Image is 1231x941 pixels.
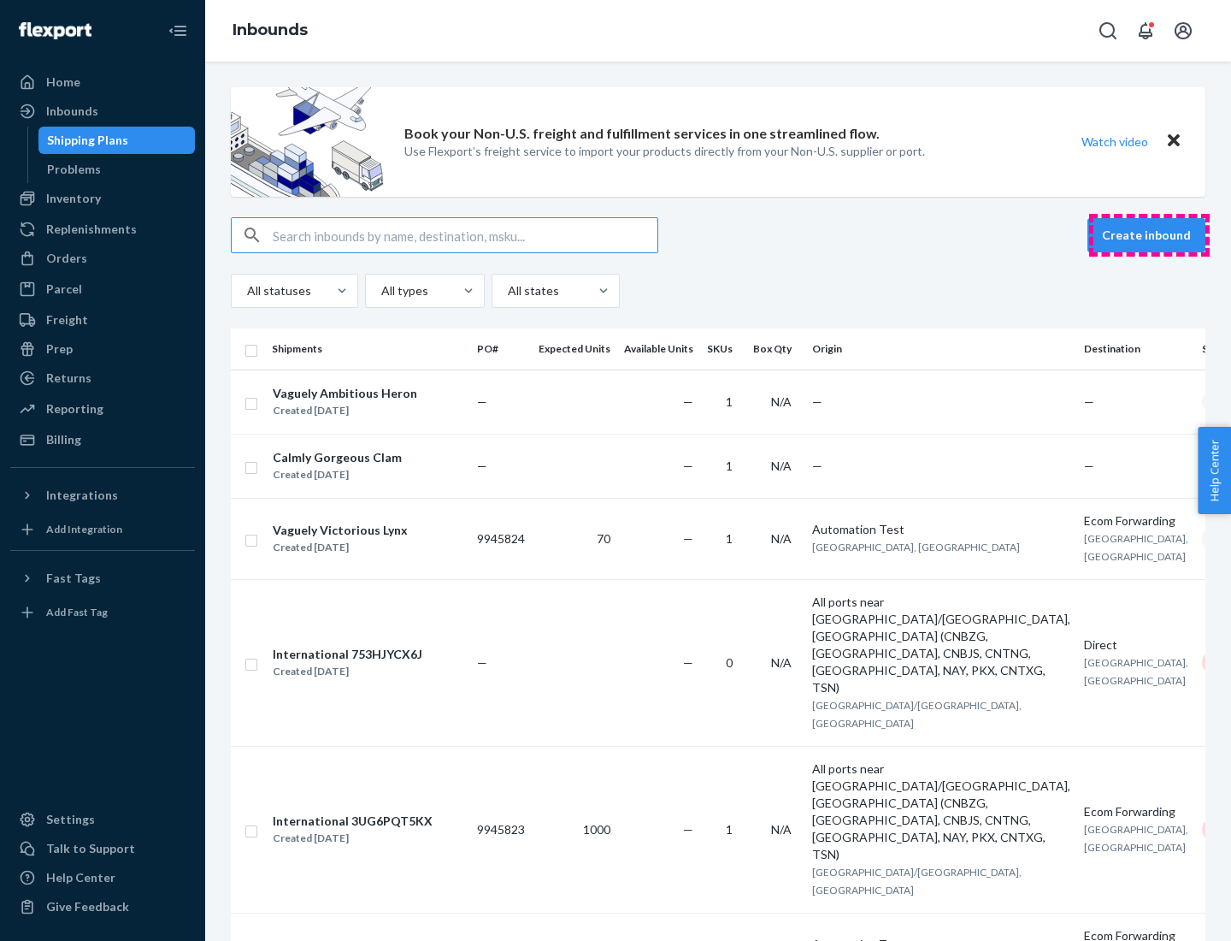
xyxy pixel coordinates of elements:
[10,395,195,423] a: Reporting
[683,655,693,670] span: —
[726,459,733,473] span: 1
[46,400,103,417] div: Reporting
[805,328,1077,370] th: Origin
[161,14,195,48] button: Close Navigation
[10,306,195,334] a: Freight
[771,655,792,670] span: N/A
[532,328,617,370] th: Expected Units
[726,822,733,837] span: 1
[273,522,408,539] div: Vaguely Victorious Lynx
[273,402,417,419] div: Created [DATE]
[10,806,195,833] a: Settings
[683,394,693,409] span: —
[46,103,98,120] div: Inbounds
[746,328,805,370] th: Box Qty
[46,811,95,828] div: Settings
[812,760,1070,863] div: All ports near [GEOGRAPHIC_DATA]/[GEOGRAPHIC_DATA], [GEOGRAPHIC_DATA] (CNBZG, [GEOGRAPHIC_DATA], ...
[812,394,822,409] span: —
[1084,803,1188,820] div: Ecom Forwarding
[470,746,532,913] td: 9945823
[812,459,822,473] span: —
[273,539,408,556] div: Created [DATE]
[771,531,792,546] span: N/A
[273,813,433,830] div: International 3UG6PQT5KX
[1084,459,1094,473] span: —
[273,646,422,663] div: International 753HJYCX6J
[812,866,1022,897] span: [GEOGRAPHIC_DATA]/[GEOGRAPHIC_DATA], [GEOGRAPHIC_DATA]
[46,74,80,91] div: Home
[10,98,195,125] a: Inbounds
[46,221,137,238] div: Replenishments
[273,663,422,680] div: Created [DATE]
[470,328,532,370] th: PO#
[273,466,402,483] div: Created [DATE]
[1087,218,1205,252] button: Create inbound
[726,531,733,546] span: 1
[46,487,118,504] div: Integrations
[404,143,925,160] p: Use Flexport’s freight service to import your products directly from your Non-U.S. supplier or port.
[1198,427,1231,514] span: Help Center
[46,898,129,915] div: Give Feedback
[404,124,880,144] p: Book your Non-U.S. freight and fulfillment services in one streamlined flow.
[10,216,195,243] a: Replenishments
[10,426,195,453] a: Billing
[1091,14,1125,48] button: Open Search Box
[46,250,87,267] div: Orders
[1070,129,1159,154] button: Watch video
[10,245,195,272] a: Orders
[1163,129,1185,154] button: Close
[38,156,196,183] a: Problems
[771,394,792,409] span: N/A
[46,869,115,886] div: Help Center
[46,840,135,857] div: Talk to Support
[19,22,91,39] img: Flexport logo
[46,431,81,448] div: Billing
[219,6,321,56] ol: breadcrumbs
[583,822,610,837] span: 1000
[10,893,195,920] button: Give Feedback
[46,281,82,298] div: Parcel
[683,459,693,473] span: —
[1084,823,1188,854] span: [GEOGRAPHIC_DATA], [GEOGRAPHIC_DATA]
[470,498,532,579] td: 9945824
[273,218,657,252] input: Search inbounds by name, destination, msku...
[38,127,196,154] a: Shipping Plans
[46,605,108,619] div: Add Fast Tag
[273,385,417,402] div: Vaguely Ambitious Heron
[617,328,700,370] th: Available Units
[10,364,195,392] a: Returns
[683,531,693,546] span: —
[812,541,1020,553] span: [GEOGRAPHIC_DATA], [GEOGRAPHIC_DATA]
[1128,14,1163,48] button: Open notifications
[771,822,792,837] span: N/A
[46,570,101,587] div: Fast Tags
[10,516,195,543] a: Add Integration
[10,68,195,96] a: Home
[477,655,487,670] span: —
[46,190,101,207] div: Inventory
[1084,532,1188,563] span: [GEOGRAPHIC_DATA], [GEOGRAPHIC_DATA]
[477,459,487,473] span: —
[10,565,195,592] button: Fast Tags
[46,311,88,328] div: Freight
[46,340,73,358] div: Prep
[1084,394,1094,409] span: —
[506,282,508,299] input: All states
[47,132,128,149] div: Shipping Plans
[46,522,122,536] div: Add Integration
[10,275,195,303] a: Parcel
[380,282,381,299] input: All types
[10,185,195,212] a: Inventory
[1084,636,1188,654] div: Direct
[1084,656,1188,687] span: [GEOGRAPHIC_DATA], [GEOGRAPHIC_DATA]
[1166,14,1200,48] button: Open account menu
[233,21,308,39] a: Inbounds
[265,328,470,370] th: Shipments
[10,599,195,626] a: Add Fast Tag
[273,449,402,466] div: Calmly Gorgeous Clam
[726,655,733,670] span: 0
[812,699,1022,730] span: [GEOGRAPHIC_DATA]/[GEOGRAPHIC_DATA], [GEOGRAPHIC_DATA]
[477,394,487,409] span: —
[812,521,1070,538] div: Automation Test
[245,282,247,299] input: All statuses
